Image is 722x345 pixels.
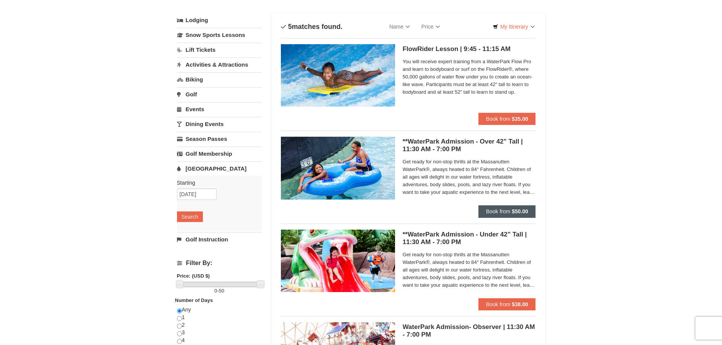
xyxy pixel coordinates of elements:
a: Golf [177,87,262,101]
span: Book from [486,208,510,214]
strong: $35.00 [512,116,528,122]
span: Book from [486,301,510,307]
a: Lodging [177,13,262,27]
strong: $38.00 [512,301,528,307]
a: Name [384,19,416,34]
img: 6619917-732-e1c471e4.jpg [281,230,395,292]
a: Snow Sports Lessons [177,28,262,42]
a: Golf Membership [177,147,262,161]
strong: Price: (USD $) [177,273,210,279]
h4: matches found. [281,23,343,30]
strong: $50.00 [512,208,528,214]
h5: **WaterPark Admission - Over 42” Tall | 11:30 AM - 7:00 PM [403,138,536,153]
img: 6619917-720-80b70c28.jpg [281,137,395,199]
span: You will receive expert training from a WaterPark Flow Pro and learn to bodyboard or surf on the ... [403,58,536,96]
h4: Filter By: [177,260,262,267]
a: Lift Tickets [177,43,262,57]
button: Book from $35.00 [478,113,536,125]
strong: Number of Days [175,297,213,303]
button: Book from $50.00 [478,205,536,217]
h5: **WaterPark Admission - Under 42” Tall | 11:30 AM - 7:00 PM [403,231,536,246]
a: Price [416,19,446,34]
a: Activities & Attractions [177,57,262,72]
a: My Itinerary [488,21,539,32]
label: - [177,287,262,295]
span: 5 [288,23,292,30]
a: Events [177,102,262,116]
span: 0 [214,288,217,294]
h5: FlowRider Lesson | 9:45 - 11:15 AM [403,45,536,53]
button: Search [177,211,203,222]
a: Season Passes [177,132,262,146]
span: Get ready for non-stop thrills at the Massanutten WaterPark®, always heated to 84° Fahrenheit. Ch... [403,251,536,289]
span: Get ready for non-stop thrills at the Massanutten WaterPark®, always heated to 84° Fahrenheit. Ch... [403,158,536,196]
img: 6619917-216-363963c7.jpg [281,44,395,107]
h5: WaterPark Admission- Observer | 11:30 AM - 7:00 PM [403,323,536,339]
a: Golf Instruction [177,232,262,246]
a: [GEOGRAPHIC_DATA] [177,161,262,176]
span: Book from [486,116,510,122]
span: 50 [219,288,224,294]
a: Dining Events [177,117,262,131]
label: Starting [177,179,256,187]
a: Biking [177,72,262,86]
button: Book from $38.00 [478,298,536,310]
